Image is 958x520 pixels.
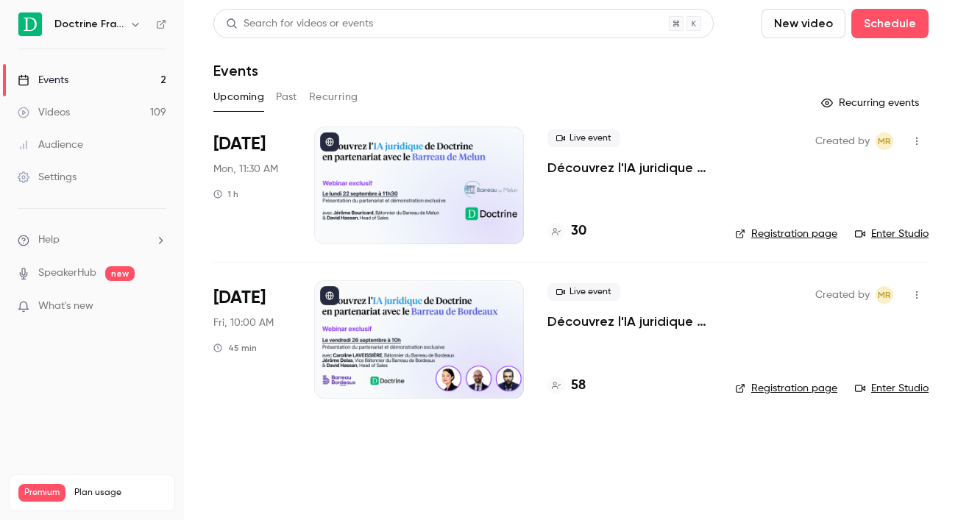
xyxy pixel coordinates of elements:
[38,232,60,248] span: Help
[213,162,278,177] span: Mon, 11:30 AM
[876,132,893,150] span: Marguerite Rubin de Cervens
[213,85,264,109] button: Upcoming
[547,159,712,177] a: Découvrez l'IA juridique de Doctrine en partenariat avec le Barreau de Melun
[18,73,68,88] div: Events
[735,381,837,396] a: Registration page
[105,266,135,281] span: new
[38,299,93,314] span: What's new
[213,280,291,398] div: Sep 26 Fri, 10:00 AM (Europe/Paris)
[855,227,929,241] a: Enter Studio
[547,283,620,301] span: Live event
[54,17,124,32] h6: Doctrine France
[735,227,837,241] a: Registration page
[547,221,586,241] a: 30
[815,286,870,304] span: Created by
[547,376,586,396] a: 58
[878,132,891,150] span: MR
[276,85,297,109] button: Past
[571,376,586,396] h4: 58
[213,342,257,354] div: 45 min
[18,484,65,502] span: Premium
[18,105,70,120] div: Videos
[18,170,77,185] div: Settings
[547,313,712,330] a: Découvrez l'IA juridique de Doctrine en partenariat avec le Barreau de Bordeaux
[851,9,929,38] button: Schedule
[213,62,258,79] h1: Events
[878,286,891,304] span: MR
[18,13,42,36] img: Doctrine France
[213,316,274,330] span: Fri, 10:00 AM
[309,85,358,109] button: Recurring
[876,286,893,304] span: Marguerite Rubin de Cervens
[815,132,870,150] span: Created by
[213,286,266,310] span: [DATE]
[815,91,929,115] button: Recurring events
[18,138,83,152] div: Audience
[762,9,845,38] button: New video
[38,266,96,281] a: SpeakerHub
[571,221,586,241] h4: 30
[213,132,266,156] span: [DATE]
[547,129,620,147] span: Live event
[74,487,166,499] span: Plan usage
[855,381,929,396] a: Enter Studio
[226,16,373,32] div: Search for videos or events
[18,232,166,248] li: help-dropdown-opener
[149,300,166,313] iframe: Noticeable Trigger
[213,127,291,244] div: Sep 22 Mon, 11:30 AM (Europe/Paris)
[213,188,238,200] div: 1 h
